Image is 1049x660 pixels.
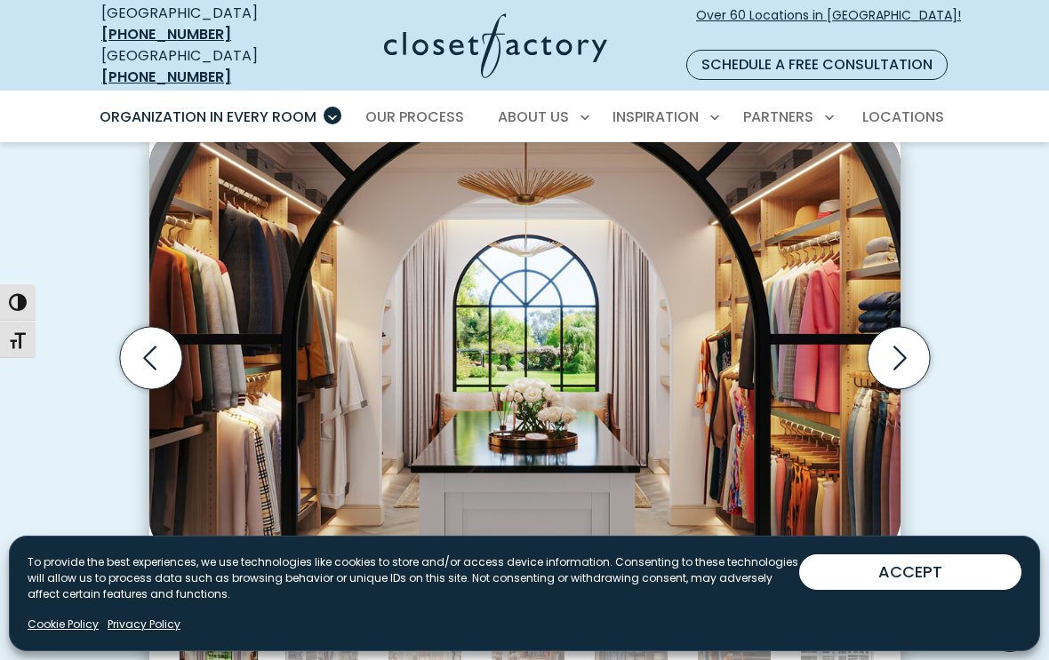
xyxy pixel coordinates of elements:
[861,320,937,396] button: Next slide
[101,3,295,45] div: [GEOGRAPHIC_DATA]
[87,92,962,142] nav: Primary Menu
[101,45,295,88] div: [GEOGRAPHIC_DATA]
[743,107,813,127] span: Partners
[113,320,189,396] button: Previous slide
[101,67,231,87] a: [PHONE_NUMBER]
[100,107,316,127] span: Organization in Every Room
[384,13,607,78] img: Closet Factory Logo
[108,616,180,632] a: Privacy Policy
[149,129,901,555] img: Spacious custom walk-in closet with abundant wardrobe space, center island storage
[696,6,961,44] span: Over 60 Locations in [GEOGRAPHIC_DATA]!
[613,107,699,127] span: Inspiration
[686,50,948,80] a: Schedule a Free Consultation
[28,616,99,632] a: Cookie Policy
[862,107,944,127] span: Locations
[498,107,569,127] span: About Us
[28,554,799,602] p: To provide the best experiences, we use technologies like cookies to store and/or access device i...
[799,554,1021,590] button: ACCEPT
[365,107,464,127] span: Our Process
[101,24,231,44] a: [PHONE_NUMBER]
